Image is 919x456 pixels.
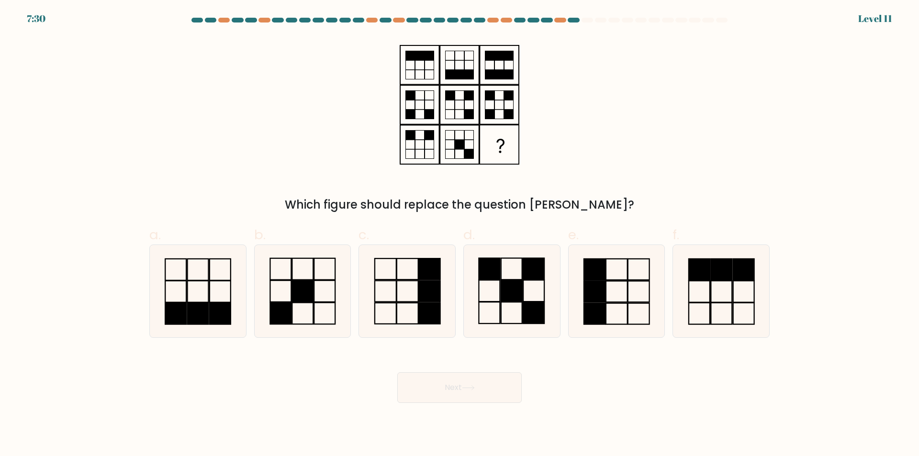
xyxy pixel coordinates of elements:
[149,225,161,244] span: a.
[359,225,369,244] span: c.
[397,372,522,403] button: Next
[858,11,892,26] div: Level 11
[155,196,764,213] div: Which figure should replace the question [PERSON_NAME]?
[27,11,45,26] div: 7:30
[463,225,475,244] span: d.
[254,225,266,244] span: b.
[568,225,579,244] span: e.
[672,225,679,244] span: f.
